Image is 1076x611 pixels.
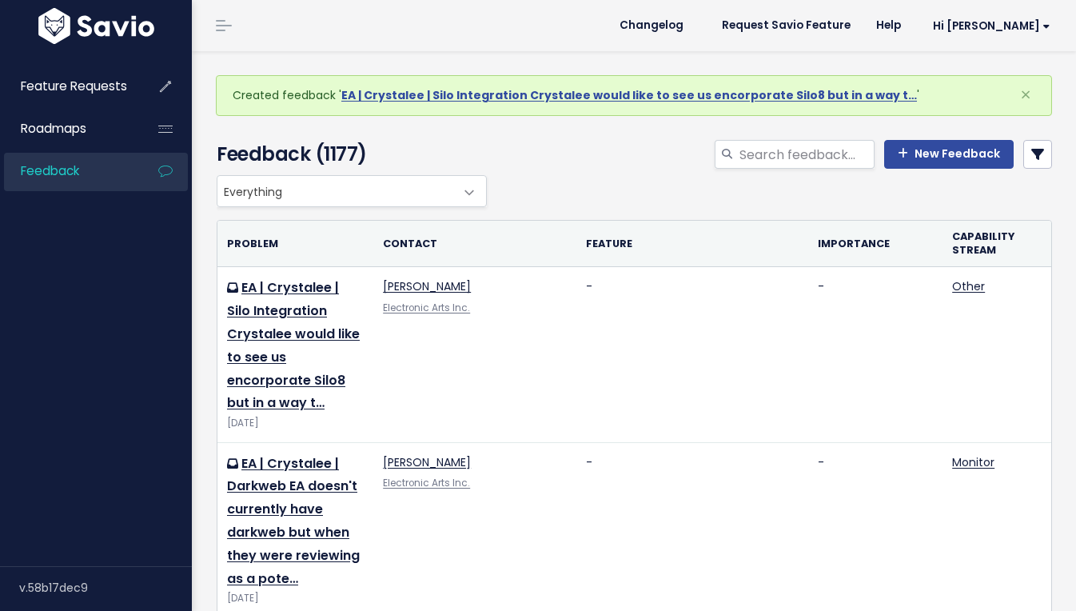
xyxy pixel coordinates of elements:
button: Close [1004,76,1047,114]
div: v.58b17dec9 [19,567,192,609]
span: Roadmaps [21,120,86,137]
div: Created feedback ' ' [216,75,1052,116]
span: Feature Requests [21,78,127,94]
a: Hi [PERSON_NAME] [914,14,1063,38]
th: Capability stream [942,221,1052,267]
span: Feedback [21,162,79,179]
td: - [808,267,942,442]
a: [PERSON_NAME] [383,278,471,294]
a: EA | Crystalee | Silo Integration Crystalee would like to see us encorporate Silo8 but in a way t… [227,278,360,412]
img: logo-white.9d6f32f41409.svg [34,8,158,44]
a: EA | Crystalee | Silo Integration Crystalee would like to see us encorporate Silo8 but in a way t… [341,87,917,103]
h4: Feedback (1177) [217,140,480,169]
a: Request Savio Feature [709,14,863,38]
input: Search feedback... [738,140,875,169]
span: × [1020,82,1031,108]
a: EA | Crystalee | Darkweb EA doesn't currently have darkweb but when they were reviewing as a pote… [227,454,360,588]
a: [PERSON_NAME] [383,454,471,470]
th: Importance [808,221,942,267]
span: Everything [217,175,487,207]
a: Help [863,14,914,38]
a: Electronic Arts Inc. [383,302,470,314]
span: Changelog [620,20,683,31]
td: - [576,267,808,442]
th: Feature [576,221,808,267]
th: Contact [373,221,576,267]
a: Monitor [952,454,994,470]
a: Roadmaps [4,110,133,147]
a: Electronic Arts Inc. [383,477,470,489]
a: New Feedback [884,140,1014,169]
span: Everything [217,176,454,206]
div: [DATE] [227,590,364,607]
a: Feedback [4,153,133,190]
a: Feature Requests [4,68,133,105]
a: Other [952,278,985,294]
span: Hi [PERSON_NAME] [933,20,1050,32]
th: Problem [217,221,373,267]
div: [DATE] [227,415,364,432]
